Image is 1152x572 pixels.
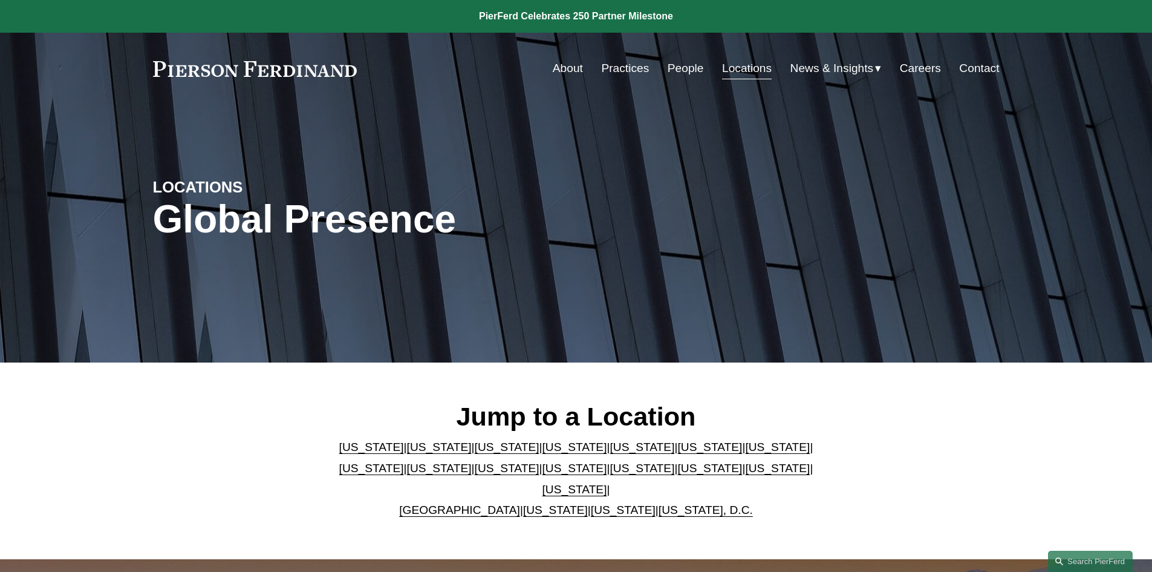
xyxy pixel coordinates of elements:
a: [US_STATE] [610,441,674,453]
a: [US_STATE] [542,483,607,496]
a: [GEOGRAPHIC_DATA] [399,504,520,516]
a: [US_STATE] [523,504,588,516]
a: [US_STATE] [591,504,656,516]
a: Careers [900,57,941,80]
a: People [668,57,704,80]
a: [US_STATE] [677,441,742,453]
a: Contact [959,57,999,80]
a: Search this site [1048,551,1133,572]
a: About [553,57,583,80]
a: [US_STATE] [610,462,674,475]
a: [US_STATE] [339,462,404,475]
a: [US_STATE] [407,462,472,475]
span: News & Insights [790,58,874,79]
a: Practices [601,57,649,80]
a: [US_STATE] [475,462,539,475]
h1: Global Presence [153,197,717,242]
a: [US_STATE] [475,441,539,453]
a: [US_STATE] [339,441,404,453]
a: [US_STATE] [542,441,607,453]
a: [US_STATE] [745,462,810,475]
a: Locations [722,57,772,80]
a: [US_STATE] [407,441,472,453]
h2: Jump to a Location [329,401,823,432]
a: [US_STATE] [542,462,607,475]
h4: LOCATIONS [153,177,365,197]
a: folder dropdown [790,57,882,80]
p: | | | | | | | | | | | | | | | | | | [329,437,823,521]
a: [US_STATE] [677,462,742,475]
a: [US_STATE] [745,441,810,453]
a: [US_STATE], D.C. [659,504,753,516]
